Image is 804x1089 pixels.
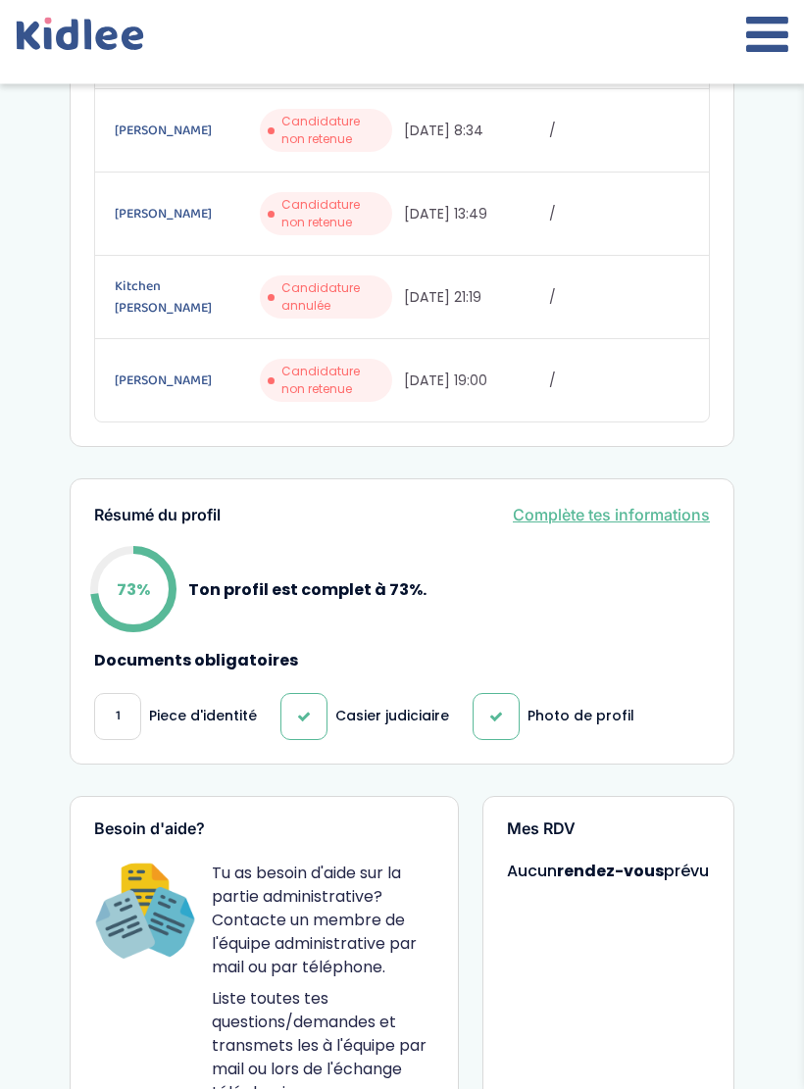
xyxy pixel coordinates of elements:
[507,861,709,883] span: Aucun prévu
[212,863,434,980] p: Tu as besoin d'aide sur la partie administrative? Contacte un membre de l'équipe administrative p...
[404,205,545,225] span: [DATE] 13:49
[94,821,434,839] h3: Besoin d'aide?
[281,364,385,399] span: Candidature non retenue
[528,707,634,727] p: Photo de profil
[404,288,545,309] span: [DATE] 21:19
[549,122,690,142] span: /
[115,204,256,225] a: [PERSON_NAME]
[149,707,257,727] p: Piece d'identité
[94,863,196,965] img: Happiness Officer
[513,504,710,527] a: Complète tes informations
[507,821,710,839] h3: Mes RDV
[281,280,385,316] span: Candidature annulée
[94,508,221,525] h3: Résumé du profil
[335,707,449,727] p: Casier judiciaire
[549,371,690,392] span: /
[116,707,121,727] span: 1
[115,121,256,142] a: [PERSON_NAME]
[117,578,150,603] p: 73%
[549,288,690,309] span: /
[404,122,545,142] span: [DATE] 8:34
[557,861,664,883] strong: rendez-vous
[281,114,385,149] span: Candidature non retenue
[188,578,427,603] p: Ton profil est complet à 73%.
[115,276,256,320] a: Kitchen [PERSON_NAME]
[94,653,710,670] h4: Documents obligatoires
[115,371,256,392] a: [PERSON_NAME]
[281,197,385,232] span: Candidature non retenue
[549,205,690,225] span: /
[404,371,545,392] span: [DATE] 19:00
